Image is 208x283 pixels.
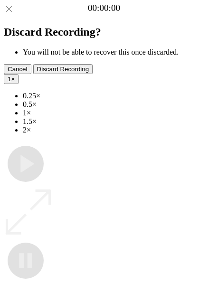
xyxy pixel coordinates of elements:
[8,75,11,83] span: 1
[23,109,204,117] li: 1×
[23,92,204,100] li: 0.25×
[23,48,204,57] li: You will not be able to recover this once discarded.
[23,117,204,126] li: 1.5×
[4,26,204,38] h2: Discard Recording?
[33,64,93,74] button: Discard Recording
[4,64,31,74] button: Cancel
[23,126,204,134] li: 2×
[4,74,19,84] button: 1×
[23,100,204,109] li: 0.5×
[88,3,120,13] a: 00:00:00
